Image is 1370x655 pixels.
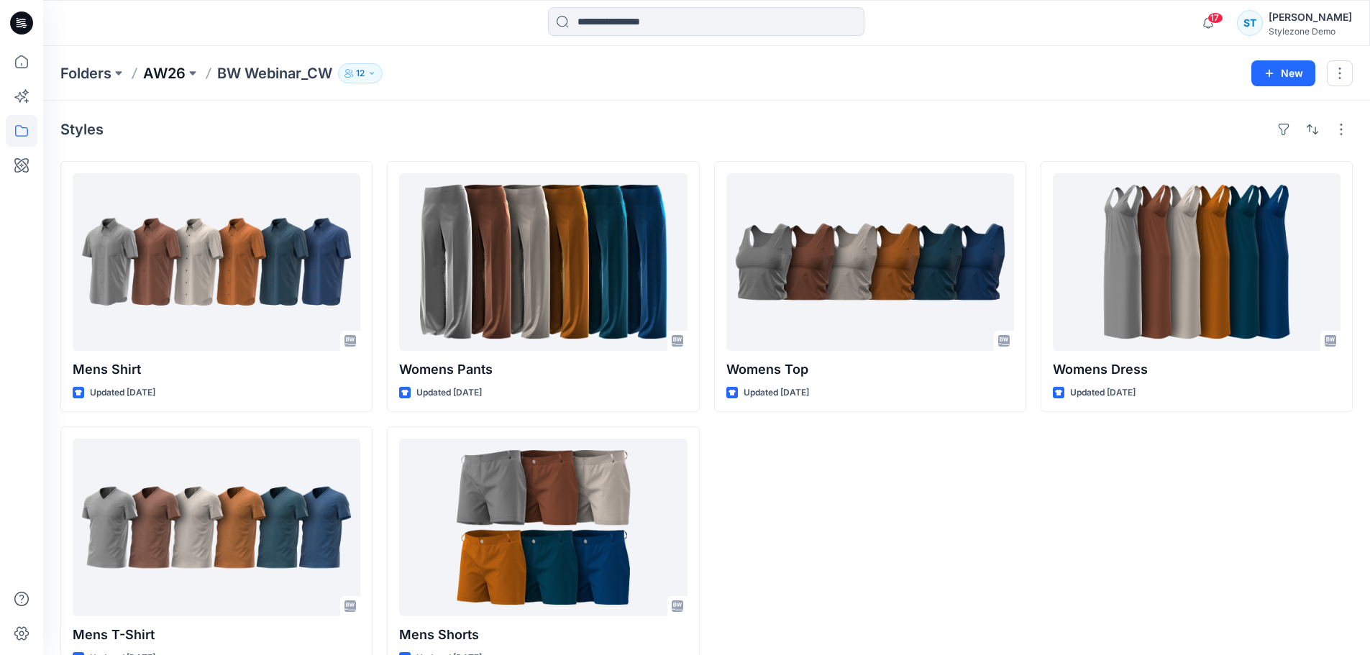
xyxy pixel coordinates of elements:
[356,65,365,81] p: 12
[73,359,360,380] p: Mens Shirt
[217,63,332,83] p: BW Webinar_CW
[399,359,687,380] p: Womens Pants
[399,439,687,616] a: Mens Shorts
[60,121,104,138] h4: Styles
[399,625,687,645] p: Mens Shorts
[416,385,482,400] p: Updated [DATE]
[338,63,383,83] button: 12
[60,63,111,83] a: Folders
[1269,26,1352,37] div: Stylezone Demo
[1053,359,1341,380] p: Womens Dress
[726,359,1014,380] p: Womens Top
[1251,60,1315,86] button: New
[1207,12,1223,24] span: 17
[73,625,360,645] p: Mens T-Shirt
[1269,9,1352,26] div: [PERSON_NAME]
[1070,385,1136,400] p: Updated [DATE]
[73,439,360,616] a: Mens T-Shirt
[399,173,687,351] a: Womens Pants
[726,173,1014,351] a: Womens Top
[143,63,186,83] a: AW26
[1053,173,1341,351] a: Womens Dress
[73,173,360,351] a: Mens Shirt
[90,385,155,400] p: Updated [DATE]
[744,385,809,400] p: Updated [DATE]
[1237,10,1263,36] div: ST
